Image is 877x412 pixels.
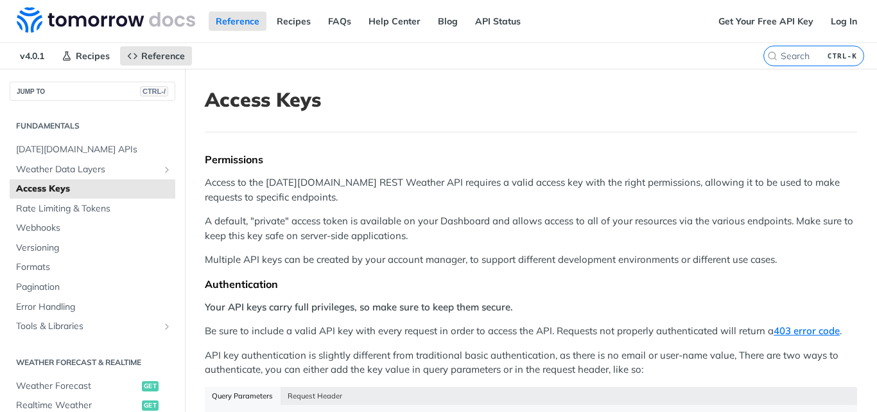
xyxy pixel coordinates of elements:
a: Access Keys [10,179,175,199]
a: Webhooks [10,219,175,238]
a: 403 error code [774,325,840,337]
p: API key authentication is slightly different from traditional basic authentication, as there is n... [205,348,857,377]
a: Reference [209,12,266,31]
img: Tomorrow.io Weather API Docs [17,7,195,33]
span: Weather Data Layers [16,163,159,176]
strong: Your API keys carry full privileges, so make sure to keep them secure. [205,301,513,313]
a: Get Your Free API Key [711,12,821,31]
button: Show subpages for Weather Data Layers [162,165,172,175]
span: Rate Limiting & Tokens [16,202,172,215]
a: Weather Forecastget [10,377,175,396]
span: Weather Forecast [16,380,139,393]
a: Rate Limiting & Tokens [10,199,175,219]
p: Be sure to include a valid API key with every request in order to access the API. Requests not pr... [205,324,857,339]
span: Recipes [76,50,110,62]
a: Formats [10,258,175,277]
a: Pagination [10,278,175,297]
a: Blog [431,12,465,31]
span: Error Handling [16,301,172,314]
span: CTRL-/ [140,86,168,96]
a: Help Center [361,12,428,31]
button: JUMP TOCTRL-/ [10,82,175,101]
div: Permissions [205,153,857,166]
span: v4.0.1 [13,46,51,66]
a: Error Handling [10,298,175,317]
p: A default, "private" access token is available on your Dashboard and allows access to all of your... [205,214,857,243]
button: Request Header [281,387,350,405]
div: Authentication [205,278,857,291]
span: Versioning [16,242,172,255]
span: Access Keys [16,183,172,195]
a: Weather Data LayersShow subpages for Weather Data Layers [10,160,175,179]
a: Versioning [10,238,175,258]
span: Reference [141,50,185,62]
svg: Search [767,51,777,61]
h2: Weather Forecast & realtime [10,357,175,368]
a: Recipes [270,12,318,31]
span: [DATE][DOMAIN_NAME] APIs [16,143,172,156]
span: Pagination [16,281,172,294]
kbd: CTRL-K [824,49,860,62]
span: Tools & Libraries [16,320,159,333]
a: Log In [824,12,864,31]
span: Webhooks [16,222,172,235]
a: [DATE][DOMAIN_NAME] APIs [10,140,175,159]
h2: Fundamentals [10,120,175,132]
a: API Status [468,12,528,31]
h1: Access Keys [205,88,857,111]
span: get [142,381,159,391]
a: Recipes [55,46,117,66]
p: Access to the [DATE][DOMAIN_NAME] REST Weather API requires a valid access key with the right per... [205,175,857,204]
a: Reference [120,46,192,66]
p: Multiple API keys can be created by your account manager, to support different development enviro... [205,253,857,267]
span: get [142,400,159,411]
a: FAQs [321,12,358,31]
a: Tools & LibrariesShow subpages for Tools & Libraries [10,317,175,336]
span: Realtime Weather [16,399,139,412]
span: Formats [16,261,172,274]
button: Show subpages for Tools & Libraries [162,321,172,332]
